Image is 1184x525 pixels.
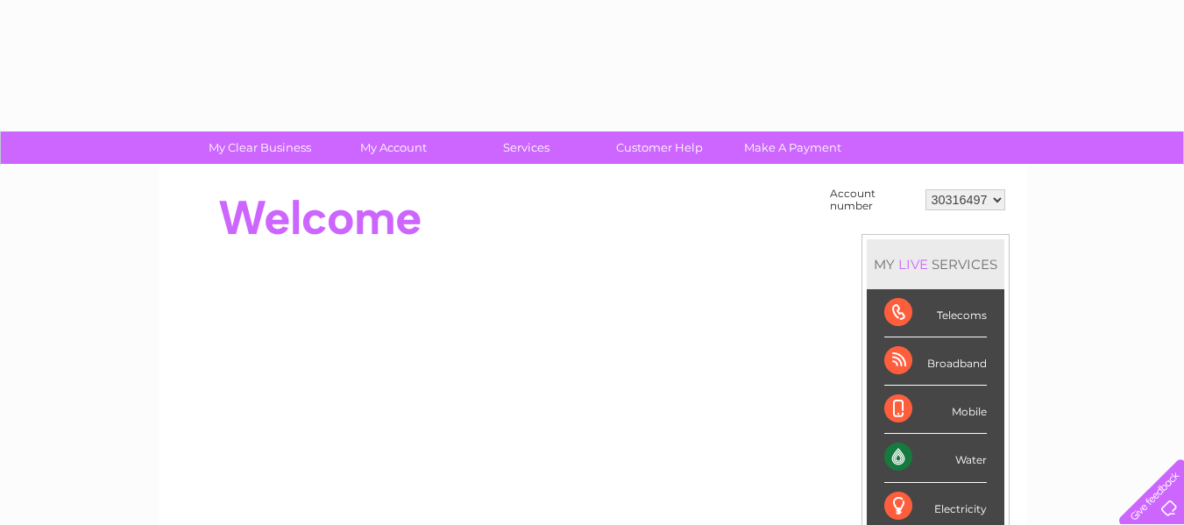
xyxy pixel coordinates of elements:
div: Mobile [884,386,987,434]
a: Customer Help [587,131,732,164]
a: Make A Payment [720,131,865,164]
a: My Account [321,131,465,164]
div: Water [884,434,987,482]
div: Telecoms [884,289,987,337]
td: Account number [826,183,921,216]
div: Broadband [884,337,987,386]
div: LIVE [895,256,932,273]
div: MY SERVICES [867,239,1004,289]
a: Services [454,131,599,164]
a: My Clear Business [188,131,332,164]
